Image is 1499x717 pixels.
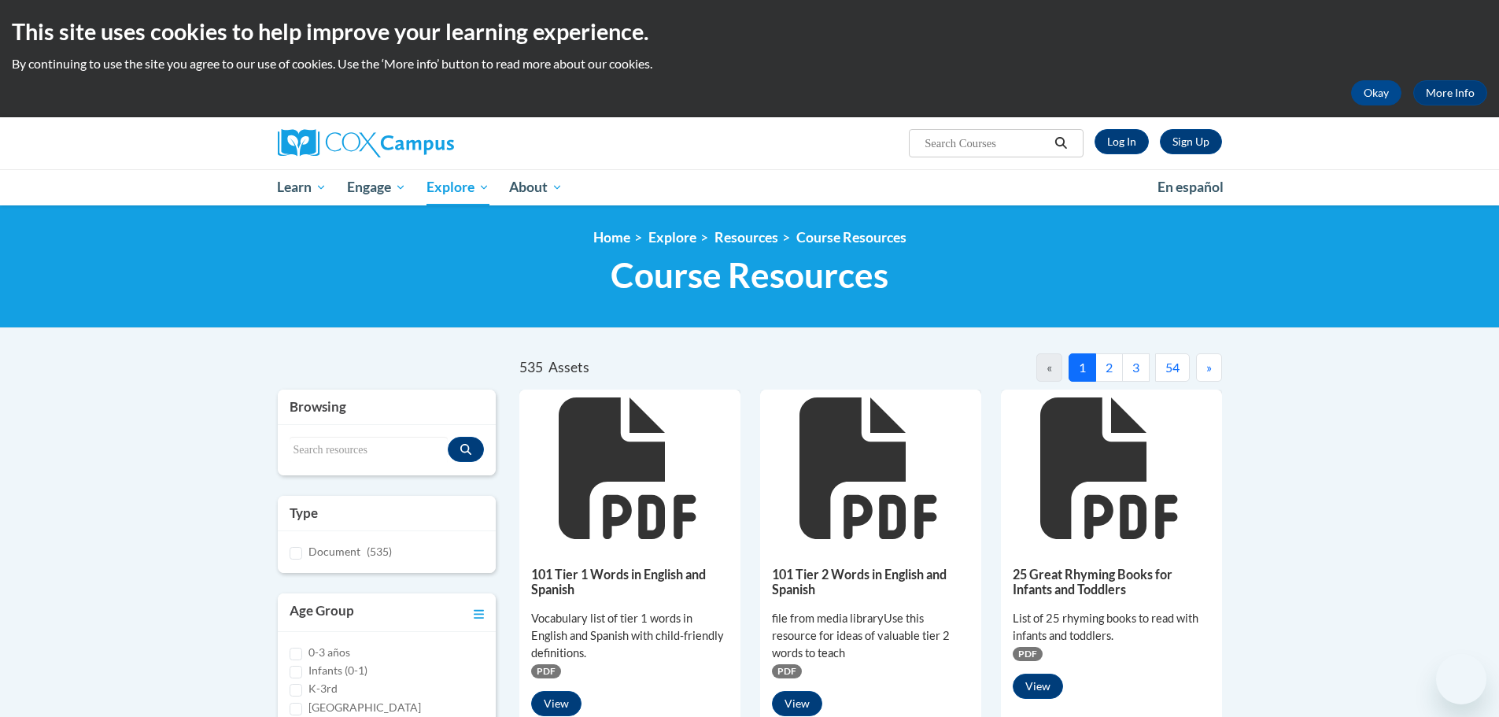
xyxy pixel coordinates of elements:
span: Assets [548,359,589,375]
span: About [509,178,563,197]
a: Course Resources [796,229,906,246]
span: » [1206,360,1212,375]
div: Vocabulary list of tier 1 words in English and Spanish with child-friendly definitions. [531,610,729,662]
label: [GEOGRAPHIC_DATA] [308,699,421,716]
label: 0-3 años [308,644,350,661]
h5: 101 Tier 1 Words in English and Spanish [531,567,729,597]
span: PDF [1013,647,1043,661]
button: Search [1049,134,1073,153]
h5: 25 Great Rhyming Books for Infants and Toddlers [1013,567,1210,597]
button: 1 [1069,353,1096,382]
a: More Info [1413,80,1487,105]
span: Explore [426,178,489,197]
h3: Age Group [290,601,354,623]
h5: 101 Tier 2 Words in English and Spanish [772,567,969,597]
label: K-3rd [308,680,338,697]
button: 54 [1155,353,1190,382]
span: 535 [519,359,543,375]
a: Register [1160,129,1222,154]
a: Home [593,229,630,246]
span: (535) [367,545,392,558]
span: Document [308,545,360,558]
button: 2 [1095,353,1123,382]
span: Learn [277,178,327,197]
button: Okay [1351,80,1401,105]
label: Infants (0-1) [308,662,367,679]
p: By continuing to use the site you agree to our use of cookies. Use the ‘More info’ button to read... [12,55,1487,72]
a: Engage [337,169,416,205]
button: View [772,691,822,716]
div: Main menu [254,169,1246,205]
nav: Pagination Navigation [870,353,1221,382]
input: Search resources [290,437,449,464]
button: Next [1196,353,1222,382]
button: View [531,691,582,716]
a: Resources [714,229,778,246]
a: Learn [268,169,338,205]
img: Cox Campus [278,129,454,157]
button: View [1013,674,1063,699]
span: Course Resources [611,254,888,296]
button: Search resources [448,437,484,462]
div: List of 25 rhyming books to read with infants and toddlers. [1013,610,1210,645]
iframe: Button to launch messaging window [1436,654,1486,704]
a: Explore [648,229,696,246]
span: En español [1157,179,1224,195]
h2: This site uses cookies to help improve your learning experience. [12,16,1487,47]
div: file from media libraryUse this resource for ideas of valuable tier 2 words to teach [772,610,969,662]
a: Cox Campus [278,129,577,157]
a: En español [1147,171,1234,204]
input: Search Courses [923,134,1049,153]
a: About [499,169,573,205]
h3: Type [290,504,485,523]
a: Toggle collapse [474,601,484,623]
a: Log In [1095,129,1149,154]
span: Engage [347,178,406,197]
span: PDF [531,664,561,678]
h3: Browsing [290,397,485,416]
a: Explore [416,169,500,205]
button: 3 [1122,353,1150,382]
span: PDF [772,664,802,678]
